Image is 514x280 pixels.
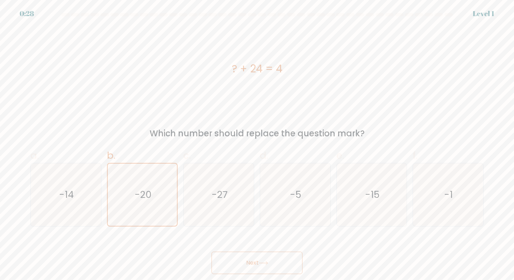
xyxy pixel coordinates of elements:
div: Which number should replace the question mark? [35,127,479,140]
text: -1 [444,188,453,201]
span: c. [183,149,191,162]
div: Level 1 [473,8,494,19]
text: -27 [211,188,227,201]
text: -14 [59,188,74,201]
span: d. [260,149,268,162]
span: e. [336,149,344,162]
text: -20 [135,188,151,201]
span: f. [413,149,417,162]
text: -15 [365,188,380,201]
text: -5 [290,188,302,201]
button: Next [212,252,302,274]
span: a. [30,149,39,162]
span: b. [107,149,115,162]
div: 0:28 [20,8,34,19]
div: ? + 24 = 4 [30,61,484,77]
